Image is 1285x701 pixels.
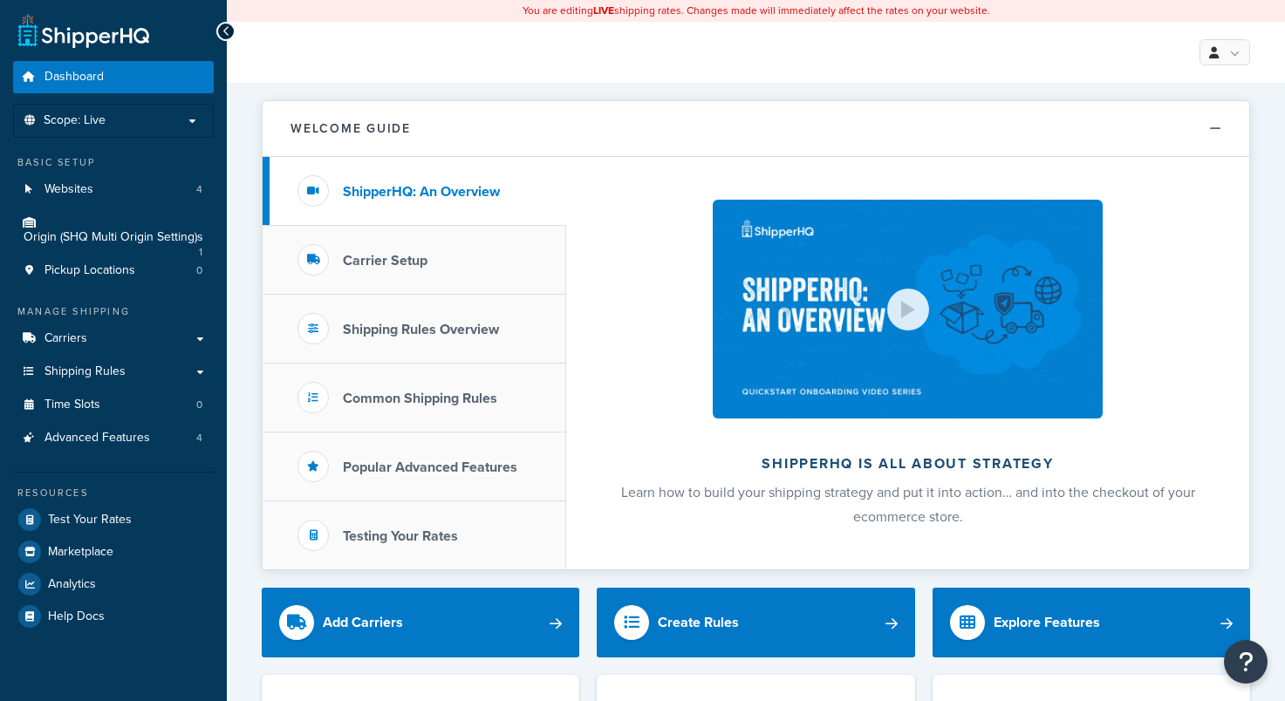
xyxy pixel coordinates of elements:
[13,422,214,454] li: Advanced Features
[196,263,202,278] span: 0
[13,486,214,500] div: Resources
[343,459,517,475] h3: Popular Advanced Features
[196,398,202,412] span: 0
[13,255,214,287] li: Pickup Locations
[48,577,96,592] span: Analytics
[13,323,214,355] a: Carriers
[13,422,214,454] a: Advanced Features4
[323,610,403,635] div: Add Carriers
[343,184,500,200] h3: ShipperHQ: An Overview
[290,122,411,135] h2: Welcome Guide
[994,610,1100,635] div: Explore Features
[13,389,214,421] li: Time Slots
[13,207,214,254] a: Origin (SHQ Multi Origin Setting)s1
[13,207,214,254] li: Origin (SHQ Multi Origin Setting)s
[621,482,1195,527] span: Learn how to build your shipping strategy and put it into action… and into the checkout of your e...
[13,504,214,535] a: Test Your Rates
[343,528,458,544] h3: Testing Your Rates
[196,182,202,197] span: 4
[44,431,150,446] span: Advanced Features
[44,70,104,85] span: Dashboard
[262,588,579,657] a: Add Carriers
[44,398,100,412] span: Time Slots
[13,601,214,632] a: Help Docs
[933,588,1250,657] a: Explore Features
[44,263,135,278] span: Pickup Locations
[13,61,214,93] a: Dashboard
[612,456,1203,472] h2: ShipperHQ is all about strategy
[593,3,614,18] b: LIVE
[263,101,1249,157] button: Welcome Guide
[44,364,126,379] span: Shipping Rules
[343,322,499,337] h3: Shipping Rules Overview
[48,513,132,527] span: Test Your Rates
[597,588,914,657] a: Create Rules
[343,253,427,269] h3: Carrier Setup
[24,230,203,245] span: Origin (SHQ Multi Origin Setting)s
[48,545,113,560] span: Marketplace
[199,245,202,260] span: 1
[13,536,214,568] a: Marketplace
[13,304,214,319] div: Manage Shipping
[13,568,214,600] a: Analytics
[13,255,214,287] a: Pickup Locations0
[44,331,87,346] span: Carriers
[13,174,214,206] a: Websites4
[13,174,214,206] li: Websites
[196,431,202,446] span: 4
[713,200,1102,419] img: ShipperHQ is all about strategy
[658,610,739,635] div: Create Rules
[13,155,214,170] div: Basic Setup
[343,391,497,406] h3: Common Shipping Rules
[13,356,214,388] a: Shipping Rules
[13,389,214,421] a: Time Slots0
[44,113,106,128] span: Scope: Live
[1224,640,1268,684] button: Open Resource Center
[44,182,93,197] span: Websites
[48,609,105,624] span: Help Docs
